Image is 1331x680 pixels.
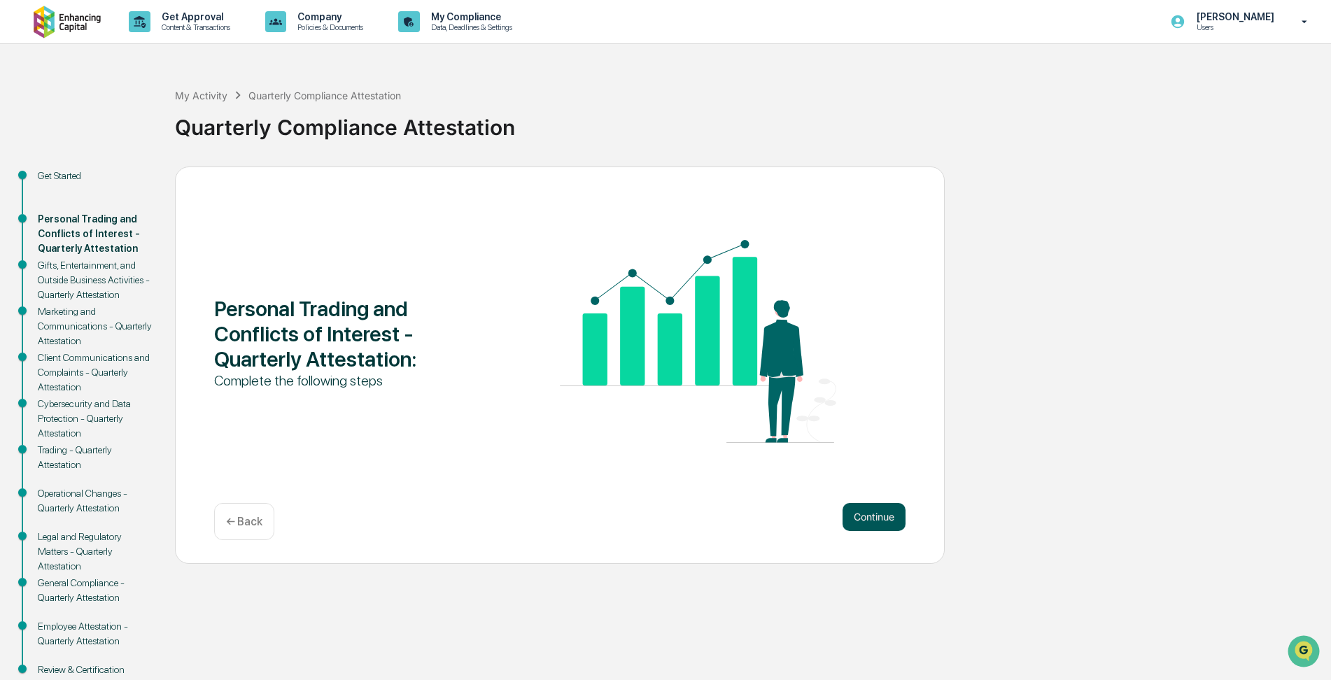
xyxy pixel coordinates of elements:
[48,107,230,121] div: Start new chat
[38,486,153,516] div: Operational Changes - Quarterly Attestation
[226,515,262,528] p: ← Back
[8,171,96,196] a: 🖐️Preclearance
[175,104,1324,140] div: Quarterly Compliance Attestation
[38,212,153,256] div: Personal Trading and Conflicts of Interest - Quarterly Attestation
[150,22,237,32] p: Content & Transactions
[115,176,174,190] span: Attestations
[286,22,370,32] p: Policies & Documents
[150,11,237,22] p: Get Approval
[34,5,101,38] img: logo
[28,176,90,190] span: Preclearance
[175,90,227,101] div: My Activity
[38,258,153,302] div: Gifts, Entertainment, and Outside Business Activities - Quarterly Attestation
[139,237,169,248] span: Pylon
[38,397,153,441] div: Cybersecurity and Data Protection - Quarterly Attestation
[38,443,153,472] div: Trading - Quarterly Attestation
[38,663,153,677] div: Review & Certification
[48,121,177,132] div: We're available if you need us!
[238,111,255,128] button: Start new chat
[560,240,836,443] img: Personal Trading and Conflicts of Interest - Quarterly Attestation
[248,90,401,101] div: Quarterly Compliance Attestation
[101,178,113,189] div: 🗄️
[420,22,519,32] p: Data, Deadlines & Settings
[14,29,255,52] p: How can we help?
[14,178,25,189] div: 🖐️
[38,576,153,605] div: General Compliance - Quarterly Attestation
[8,197,94,222] a: 🔎Data Lookup
[38,169,153,183] div: Get Started
[38,350,153,395] div: Client Communications and Complaints - Quarterly Attestation
[96,171,179,196] a: 🗄️Attestations
[38,304,153,348] div: Marketing and Communications - Quarterly Attestation
[99,236,169,248] a: Powered byPylon
[843,503,906,531] button: Continue
[14,107,39,132] img: 1746055101610-c473b297-6a78-478c-a979-82029cc54cd1
[1286,634,1324,672] iframe: Open customer support
[14,204,25,215] div: 🔎
[214,296,491,371] div: Personal Trading and Conflicts of Interest - Quarterly Attestation :
[420,11,519,22] p: My Compliance
[28,203,88,217] span: Data Lookup
[1185,11,1281,22] p: [PERSON_NAME]
[286,11,370,22] p: Company
[214,371,491,390] div: Complete the following steps
[1185,22,1281,32] p: Users
[38,619,153,649] div: Employee Attestation - Quarterly Attestation
[38,530,153,574] div: Legal and Regulatory Matters - Quarterly Attestation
